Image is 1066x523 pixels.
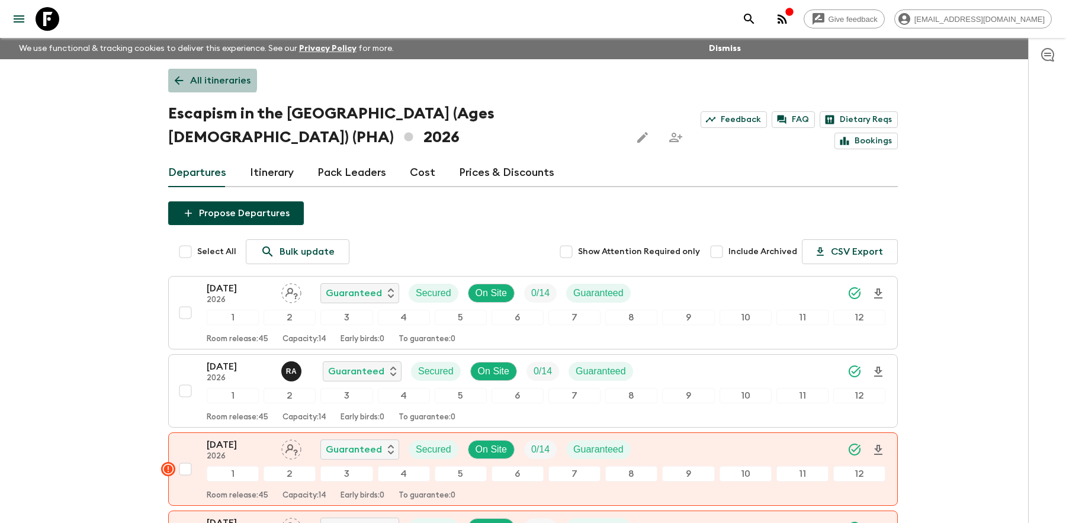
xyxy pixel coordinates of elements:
[468,440,515,459] div: On Site
[728,246,797,258] span: Include Archived
[197,246,236,258] span: Select All
[378,466,430,482] div: 4
[399,335,455,344] p: To guarantee: 0
[459,159,554,187] a: Prices & Discounts
[871,443,885,457] svg: Download Onboarding
[576,364,626,378] p: Guaranteed
[168,102,621,149] h1: Escapism in the [GEOGRAPHIC_DATA] (Ages [DEMOGRAPHIC_DATA]) (PHA) 2026
[281,365,304,374] span: Rupert Andres
[664,126,688,149] span: Share this itinerary
[776,466,829,482] div: 11
[286,367,297,376] p: R A
[871,365,885,379] svg: Download Onboarding
[168,276,898,349] button: [DATE]2026Assign pack leaderGuaranteedSecuredOn SiteTrip FillGuaranteed123456789101112Room releas...
[207,466,259,482] div: 1
[833,388,885,403] div: 12
[416,442,451,457] p: Secured
[409,284,458,303] div: Secured
[531,286,550,300] p: 0 / 14
[207,360,272,374] p: [DATE]
[578,246,700,258] span: Show Attention Required only
[492,388,544,403] div: 6
[341,491,384,500] p: Early birds: 0
[378,388,430,403] div: 4
[524,440,557,459] div: Trip Fill
[847,442,862,457] svg: Synced Successfully
[280,245,335,259] p: Bulk update
[720,388,772,403] div: 10
[776,310,829,325] div: 11
[894,9,1052,28] div: [EMAIL_ADDRESS][DOMAIN_NAME]
[737,7,761,31] button: search adventures
[168,354,898,428] button: [DATE]2026Rupert AndresGuaranteedSecuredOn SiteTrip FillGuaranteed123456789101112Room release:45C...
[820,111,898,128] a: Dietary Reqs
[605,466,657,482] div: 8
[207,491,268,500] p: Room release: 45
[168,69,257,92] a: All itineraries
[573,286,624,300] p: Guaranteed
[706,40,744,57] button: Dismiss
[468,284,515,303] div: On Site
[320,466,373,482] div: 3
[526,362,559,381] div: Trip Fill
[341,413,384,422] p: Early birds: 0
[435,310,487,325] div: 5
[776,388,829,403] div: 11
[328,364,384,378] p: Guaranteed
[326,286,382,300] p: Guaranteed
[409,440,458,459] div: Secured
[207,335,268,344] p: Room release: 45
[605,310,657,325] div: 8
[548,466,601,482] div: 7
[573,442,624,457] p: Guaranteed
[341,335,384,344] p: Early birds: 0
[847,286,862,300] svg: Synced Successfully
[548,310,601,325] div: 7
[720,310,772,325] div: 10
[476,286,507,300] p: On Site
[399,413,455,422] p: To guarantee: 0
[168,432,898,506] button: [DATE]2026Assign pack leaderGuaranteedSecuredOn SiteTrip FillGuaranteed123456789101112Room releas...
[478,364,509,378] p: On Site
[802,239,898,264] button: CSV Export
[534,364,552,378] p: 0 / 14
[7,7,31,31] button: menu
[320,310,373,325] div: 3
[548,388,601,403] div: 7
[416,286,451,300] p: Secured
[207,413,268,422] p: Room release: 45
[804,9,885,28] a: Give feedback
[662,466,714,482] div: 9
[281,361,304,381] button: RA
[264,310,316,325] div: 2
[418,364,454,378] p: Secured
[14,38,399,59] p: We use functional & tracking cookies to deliver this experience. See our for more.
[524,284,557,303] div: Trip Fill
[833,310,885,325] div: 12
[399,491,455,500] p: To guarantee: 0
[662,388,714,403] div: 9
[282,413,326,422] p: Capacity: 14
[207,296,272,305] p: 2026
[190,73,251,88] p: All itineraries
[871,287,885,301] svg: Download Onboarding
[207,438,272,452] p: [DATE]
[168,201,304,225] button: Propose Departures
[246,239,349,264] a: Bulk update
[435,466,487,482] div: 5
[281,287,301,296] span: Assign pack leader
[772,111,815,128] a: FAQ
[207,388,259,403] div: 1
[662,310,714,325] div: 9
[701,111,767,128] a: Feedback
[410,159,435,187] a: Cost
[833,466,885,482] div: 12
[476,442,507,457] p: On Site
[207,310,259,325] div: 1
[605,388,657,403] div: 8
[320,388,373,403] div: 3
[207,452,272,461] p: 2026
[435,388,487,403] div: 5
[492,310,544,325] div: 6
[470,362,517,381] div: On Site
